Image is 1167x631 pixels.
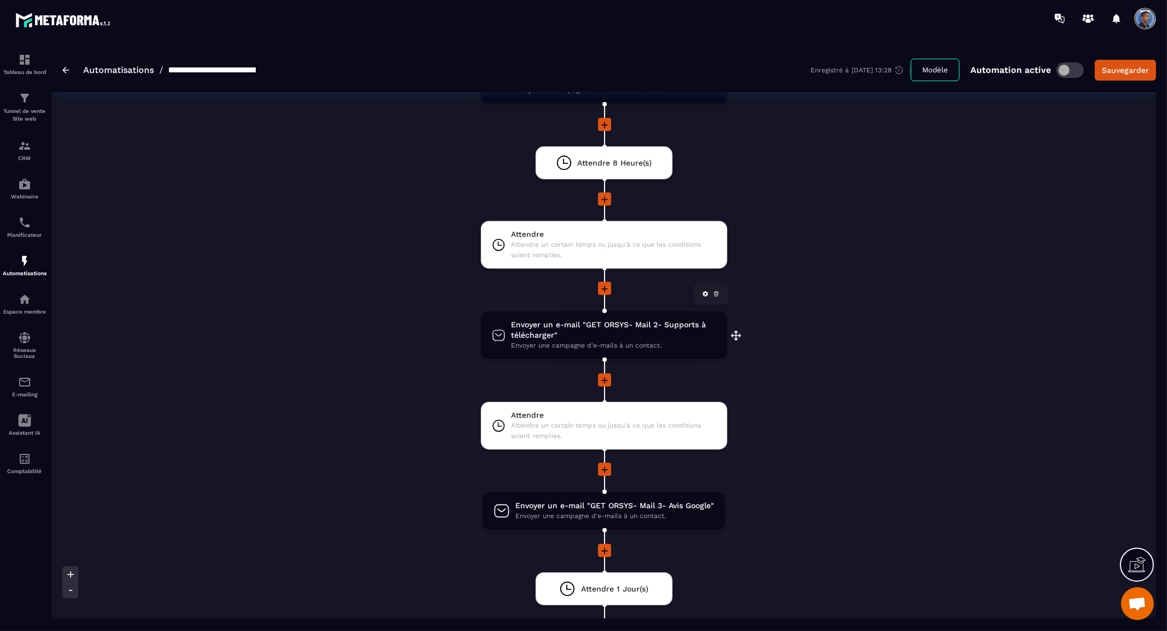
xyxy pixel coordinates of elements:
span: Attendre un certain temps ou jusqu'à ce que les conditions soient remplies. [511,420,716,441]
button: Sauvegarder [1095,60,1156,81]
a: formationformationCRM [3,131,47,169]
a: accountantaccountantComptabilité [3,444,47,482]
img: formation [18,139,31,152]
div: Sauvegarder [1102,65,1149,76]
a: automationsautomationsEspace membre [3,285,47,323]
img: formation [18,53,31,66]
a: formationformationTableau de bord [3,45,47,83]
span: / [159,65,163,75]
img: logo [15,10,114,30]
span: Attendre un certain temps ou jusqu'à ce que les conditions soient remplies. [511,240,716,260]
p: Webinaire [3,194,47,200]
img: scheduler [18,216,31,229]
a: social-networksocial-networkRéseaux Sociaux [3,323,47,367]
p: CRM [3,155,47,161]
div: Ouvrir le chat [1121,587,1154,620]
a: emailemailE-mailing [3,367,47,406]
img: email [18,376,31,389]
span: Attendre 1 Jour(s) [581,584,648,594]
img: arrow [62,67,70,73]
div: Enregistré à [810,65,911,75]
img: social-network [18,331,31,344]
p: Automatisations [3,270,47,276]
span: Attendre 8 Heure(s) [578,158,652,168]
a: schedulerschedulerPlanificateur [3,208,47,246]
p: Planificateur [3,232,47,238]
a: Assistant IA [3,406,47,444]
a: automationsautomationsAutomatisations [3,246,47,285]
img: accountant [18,452,31,465]
p: Espace membre [3,309,47,315]
p: Assistant IA [3,430,47,436]
img: automations [18,178,31,191]
span: Envoyer une campagne d'e-mails à un contact. [511,340,716,351]
img: formation [18,92,31,105]
p: Tableau de bord [3,69,47,75]
p: Comptabilité [3,468,47,474]
span: Attendre [511,229,716,240]
span: Envoyer une campagne d'e-mails à un contact. [515,511,714,521]
p: E-mailing [3,391,47,397]
p: [DATE] 13:28 [852,66,892,74]
p: Réseaux Sociaux [3,347,47,359]
button: Modèle [911,59,959,81]
p: Automation active [970,65,1051,75]
img: automations [18,293,31,306]
span: Envoyer un e-mail "GET ORSYS- Mail 2- Supports à télécharger" [511,320,716,340]
span: Envoyer un e-mail "GET ORSYS- Mail 3- Avis Google" [515,501,714,511]
a: Automatisations [83,65,154,75]
img: automations [18,254,31,268]
p: Tunnel de vente Site web [3,107,47,123]
span: Attendre [511,410,716,420]
a: formationformationTunnel de vente Site web [3,83,47,131]
a: automationsautomationsWebinaire [3,169,47,208]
